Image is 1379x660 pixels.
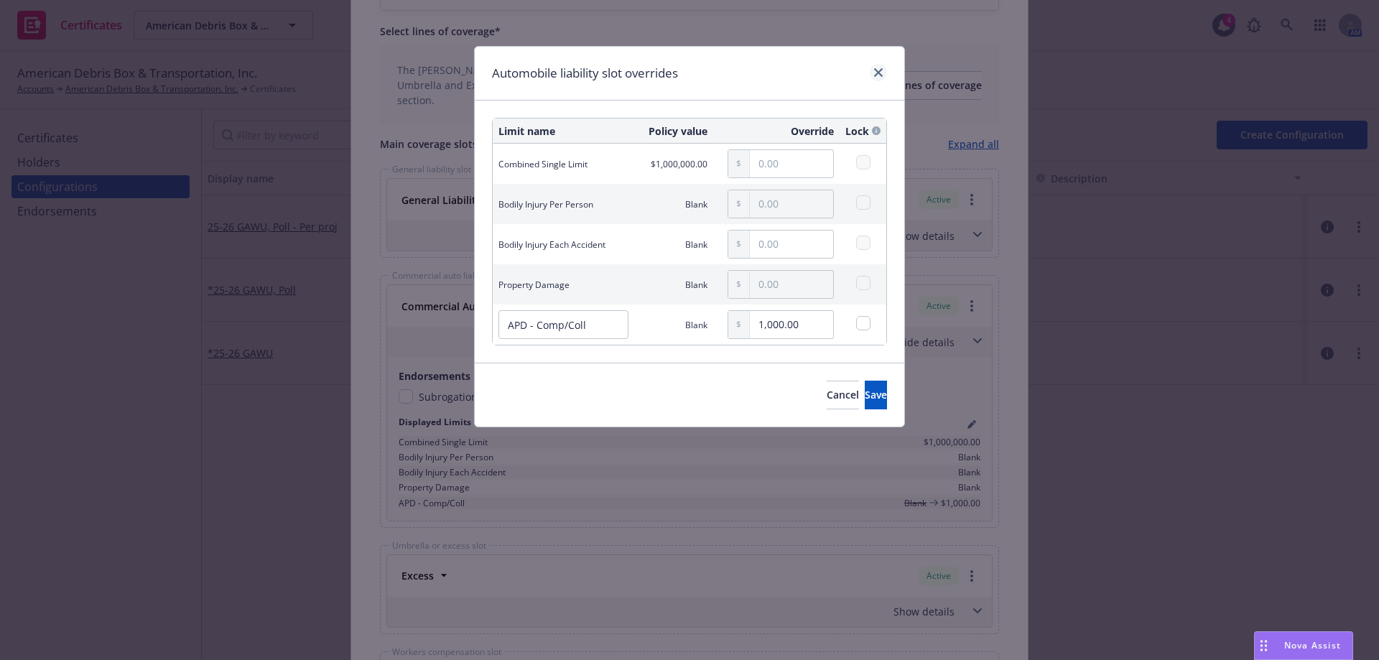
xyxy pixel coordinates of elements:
[493,264,634,305] td: Property Damage
[634,118,713,144] th: Policy value
[713,118,840,144] th: Override
[827,388,859,401] span: Cancel
[827,381,859,409] button: Cancel
[1284,639,1341,651] span: Nova Assist
[750,231,833,258] input: 0.00
[865,388,887,401] span: Save
[685,238,707,251] span: Blank
[685,279,707,291] span: Blank
[493,224,634,264] td: Bodily Injury Each Accident
[493,184,634,224] td: Bodily Injury Per Person
[493,144,634,184] td: Combined Single Limit
[870,64,887,81] a: close
[651,158,707,170] span: $1,000,000.00
[685,319,707,331] span: Blank
[685,198,707,210] span: Blank
[750,190,833,218] input: 0.00
[750,311,833,338] input: 0.00
[492,64,678,83] h1: Automobile liability slot overrides
[865,381,887,409] button: Save
[845,124,881,139] div: Lock
[1255,632,1273,659] div: Drag to move
[493,118,634,144] th: Limit name
[750,150,833,177] input: 0.00
[1254,631,1353,660] button: Nova Assist
[750,271,833,298] input: 0.00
